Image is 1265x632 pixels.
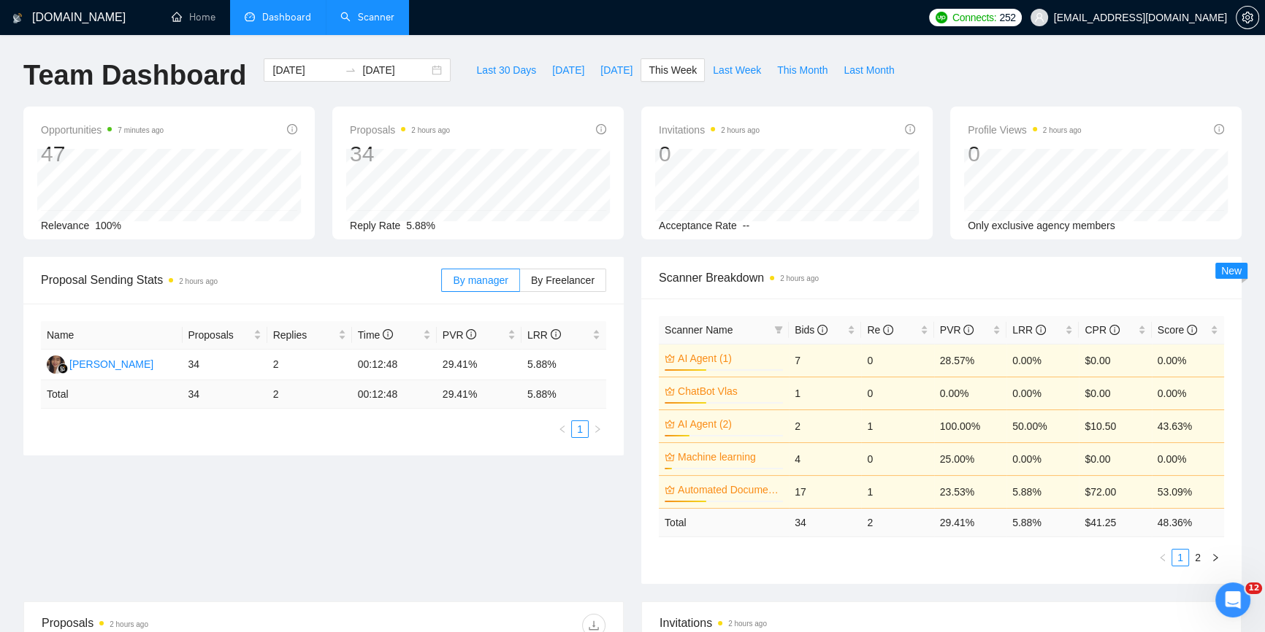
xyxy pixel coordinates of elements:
[345,64,356,76] span: to
[665,353,675,363] span: crown
[468,58,544,82] button: Last 30 Days
[350,220,400,231] span: Reply Rate
[1079,508,1151,536] td: $ 41.25
[1154,549,1172,566] li: Previous Page
[795,324,828,336] span: Bids
[262,11,311,23] span: Dashboard
[173,439,194,468] span: 😃
[596,124,606,134] span: info-circle
[352,350,437,380] td: 00:12:48
[589,420,606,438] button: right
[47,358,153,369] a: DS[PERSON_NAME]
[1207,549,1224,566] li: Next Page
[1190,550,1206,566] a: 2
[1043,126,1082,134] time: 2 hours ago
[345,64,356,76] span: swap-right
[641,58,705,82] button: This Week
[1214,124,1224,134] span: info-circle
[660,614,1223,632] span: Invitations
[47,355,65,374] img: DS
[867,324,893,336] span: Re
[1079,442,1151,475] td: $0.00
[531,274,595,286] span: By Freelancer
[861,377,933,409] td: 0
[1085,324,1119,336] span: CPR
[1207,549,1224,566] button: right
[1152,508,1224,536] td: 48.36 %
[1006,409,1079,442] td: 50.00%
[817,325,828,335] span: info-circle
[1079,344,1151,377] td: $0.00
[789,442,861,475] td: 4
[383,329,393,339] span: info-circle
[1187,325,1197,335] span: info-circle
[659,220,737,231] span: Acceptance Rate
[1221,265,1242,277] span: New
[23,58,246,93] h1: Team Dashboard
[968,121,1082,139] span: Profile Views
[1079,377,1151,409] td: $0.00
[41,380,183,409] td: Total
[1154,549,1172,566] button: left
[551,329,561,339] span: info-circle
[1079,409,1151,442] td: $10.50
[558,425,567,433] span: left
[769,58,836,82] button: This Month
[245,12,255,22] span: dashboard
[256,6,283,32] div: Закрити
[55,486,237,498] a: Відкрити в довідковому центрі
[406,220,435,231] span: 5.88%
[165,439,203,468] span: smiley reaction
[552,62,584,78] span: [DATE]
[934,442,1006,475] td: 25.00%
[358,329,393,341] span: Time
[273,327,335,343] span: Replies
[41,140,164,168] div: 47
[728,620,767,628] time: 2 hours ago
[592,58,641,82] button: [DATE]
[95,220,121,231] span: 100%
[437,350,521,380] td: 29.41%
[678,350,780,366] a: AI Agent (1)
[777,62,828,78] span: This Month
[999,9,1015,26] span: 252
[934,344,1006,377] td: 28.57%
[940,324,974,336] span: PVR
[554,420,571,438] li: Previous Page
[789,344,861,377] td: 7
[934,475,1006,508] td: 23.53%
[18,424,275,440] div: Ви отримали відповідь на своє запитання?
[678,383,780,399] a: ChatBot Vlas
[1034,12,1044,23] span: user
[476,62,536,78] span: Last 30 Days
[968,140,1082,168] div: 0
[1211,553,1220,562] span: right
[572,421,588,437] a: 1
[659,140,760,168] div: 0
[12,7,23,30] img: logo
[789,475,861,508] td: 17
[771,319,786,341] span: filter
[1158,324,1197,336] span: Score
[1236,6,1259,29] button: setting
[665,452,675,462] span: crown
[1152,442,1224,475] td: 0.00%
[861,475,933,508] td: 1
[69,356,153,372] div: [PERSON_NAME]
[721,126,760,134] time: 2 hours ago
[963,325,974,335] span: info-circle
[1079,475,1151,508] td: $72.00
[936,12,947,23] img: upwork-logo.png
[1172,549,1189,566] li: 1
[861,344,933,377] td: 0
[665,324,733,336] span: Scanner Name
[1152,475,1224,508] td: 53.09%
[789,508,861,536] td: 34
[350,140,450,168] div: 34
[267,380,352,409] td: 2
[665,386,675,396] span: crown
[97,439,118,468] span: 😞
[1236,12,1259,23] a: setting
[466,329,476,339] span: info-circle
[789,409,861,442] td: 2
